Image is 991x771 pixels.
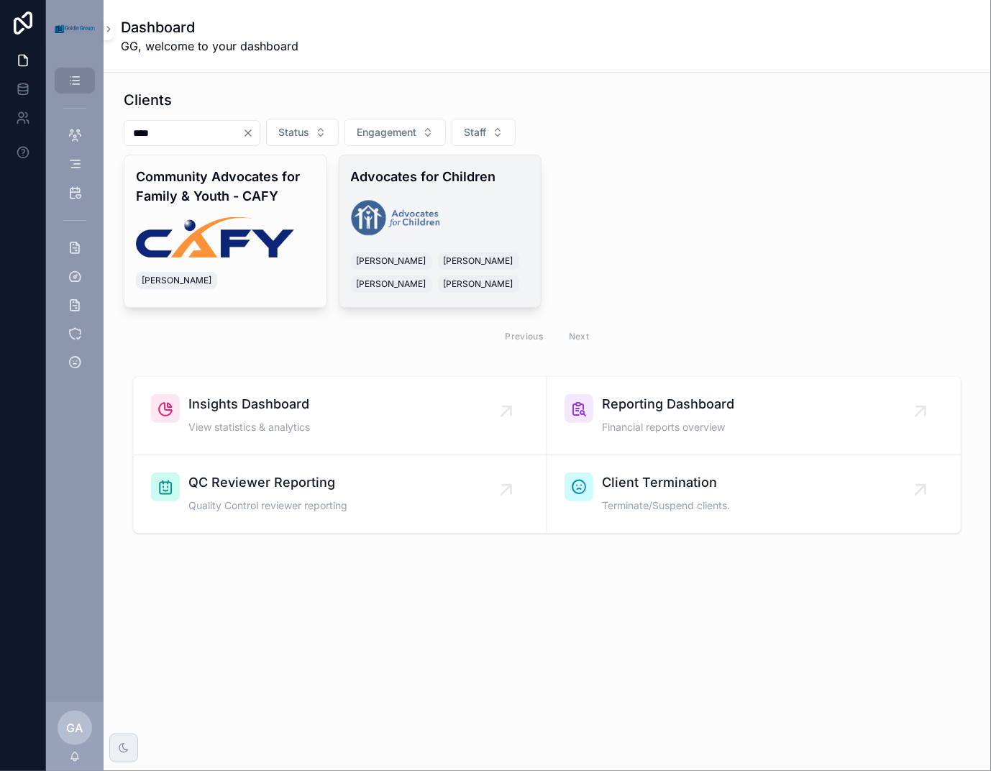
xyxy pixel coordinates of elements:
[444,278,513,290] span: [PERSON_NAME]
[351,167,530,186] h4: Advocates for Children
[266,119,339,146] button: Select Button
[124,155,327,308] a: Community Advocates for Family & Youth - CAFYlogo.png[PERSON_NAME]
[464,125,486,140] span: Staff
[344,119,446,146] button: Select Button
[602,420,734,434] span: Financial reports overview
[602,473,730,493] span: Client Termination
[134,455,547,533] a: QC Reviewer ReportingQuality Control reviewer reporting
[357,255,426,267] span: [PERSON_NAME]
[55,24,95,32] img: App logo
[339,155,542,308] a: Advocates for Childrenlogo.png[PERSON_NAME][PERSON_NAME][PERSON_NAME][PERSON_NAME]
[142,275,211,286] span: [PERSON_NAME]
[357,125,416,140] span: Engagement
[547,455,961,533] a: Client TerminationTerminate/Suspend clients.
[602,394,734,414] span: Reporting Dashboard
[67,719,83,736] span: GA
[46,58,104,394] div: scrollable content
[188,498,347,513] span: Quality Control reviewer reporting
[452,119,516,146] button: Select Button
[188,420,310,434] span: View statistics & analytics
[121,37,298,55] span: GG, welcome to your dashboard
[602,498,730,513] span: Terminate/Suspend clients.
[124,90,172,110] h1: Clients
[134,377,547,455] a: Insights DashboardView statistics & analytics
[444,255,513,267] span: [PERSON_NAME]
[242,127,260,139] button: Clear
[278,125,309,140] span: Status
[351,198,442,238] img: logo.png
[188,473,347,493] span: QC Reviewer Reporting
[136,167,315,206] h4: Community Advocates for Family & Youth - CAFY
[136,217,294,257] img: logo.png
[188,394,310,414] span: Insights Dashboard
[121,17,298,37] h1: Dashboard
[357,278,426,290] span: [PERSON_NAME]
[547,377,961,455] a: Reporting DashboardFinancial reports overview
